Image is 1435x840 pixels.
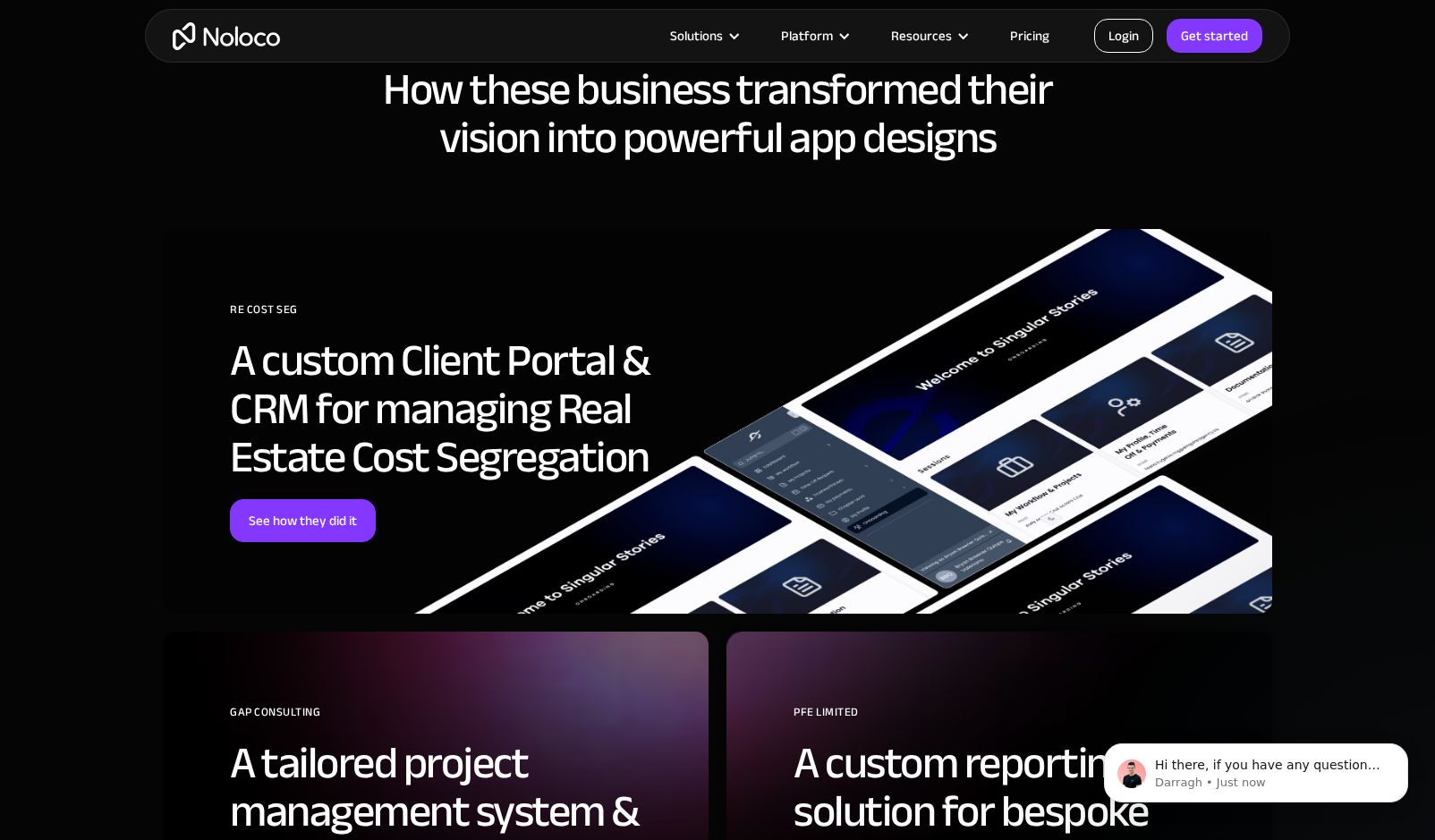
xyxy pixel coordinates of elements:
div: Solutions [670,24,723,47]
iframe: Intercom notifications message [1077,706,1435,831]
h2: A custom Client Portal & CRM for managing Real Estate Cost Segregation [230,336,682,481]
a: Get started [1167,19,1262,53]
a: Login [1094,19,1153,53]
a: See how they did it [230,499,376,542]
div: Resources [869,24,988,47]
h2: How these business transformed their vision into powerful app designs [163,65,1272,162]
div: PFE Limited [794,699,1245,739]
div: Platform [759,24,869,47]
div: Resources [891,24,952,47]
div: Solutions [648,24,759,47]
div: GAP Consulting [230,699,682,739]
a: Pricing [988,24,1072,47]
a: home [173,22,280,50]
div: Platform [781,24,833,47]
div: RE Cost Seg [230,296,682,336]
